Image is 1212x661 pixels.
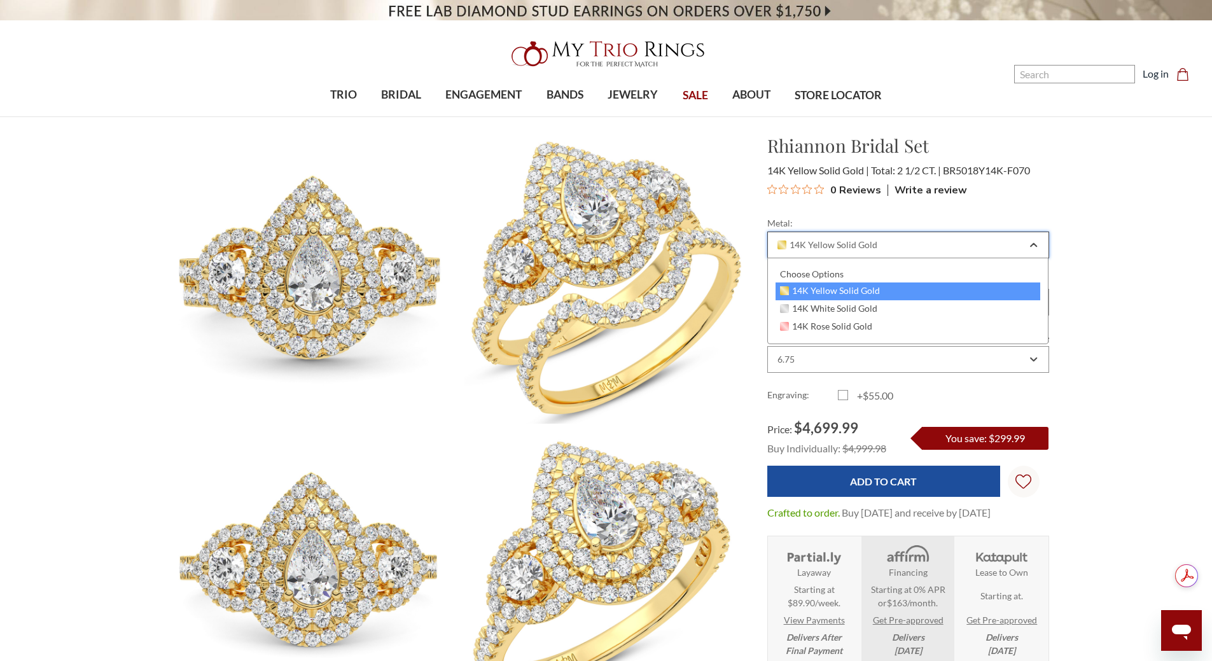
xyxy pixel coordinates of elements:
a: ABOUT [720,74,783,116]
a: TRIO [318,74,369,116]
span: BANDS [547,87,583,103]
span: $4,699.99 [794,419,858,436]
span: 14K Rose Solid Gold [780,321,873,331]
span: 14K Yellow Solid Gold [780,286,881,296]
a: My Trio Rings [351,34,860,74]
em: Delivers [892,630,924,657]
a: View Payments [784,613,845,627]
span: You save: $299.99 [945,432,1025,444]
a: Get Pre-approved [966,613,1037,627]
span: [DATE] [988,645,1015,656]
a: Cart with 0 items [1176,66,1197,81]
span: Starting at 0% APR or /month. [865,583,950,609]
img: Photo of Rhiannon 2 1/2 CT. T.W. Pear Solitaire Bridal Set 14K Yellow Gold [BR5018Y-X070] [164,133,455,424]
a: Wish Lists [1008,466,1040,497]
span: ENGAGEMENT [445,87,522,103]
dt: Crafted to order. [767,505,840,520]
iframe: Button to launch messaging window [1161,610,1202,651]
div: 6.75 [777,354,795,365]
img: Katapult [972,544,1031,566]
em: Delivers After Final Payment [786,630,842,657]
img: Layaway [784,544,844,566]
span: 14K Yellow Solid Gold [777,240,878,250]
button: submenu toggle [395,116,408,117]
span: $4,999.98 [842,442,886,454]
button: Rated 0 out of 5 stars from 0 reviews. Jump to reviews. [767,180,881,199]
em: Delivers [986,630,1018,657]
span: 14K Yellow Solid Gold [767,164,869,176]
button: submenu toggle [559,116,571,117]
label: Metal: [767,216,1049,230]
span: BR5018Y14K-F070 [943,164,1030,176]
span: Starting at . [980,589,1023,602]
button: submenu toggle [477,116,490,117]
span: TRIO [330,87,357,103]
span: 0 Reviews [830,180,881,199]
span: Price: [767,423,792,435]
div: Choose Options [776,266,1041,282]
span: [DATE] [895,645,922,656]
span: Total: 2 1/2 CT. [871,164,941,176]
svg: cart.cart_preview [1176,68,1189,81]
span: STORE LOCATOR [795,87,882,104]
span: ABOUT [732,87,770,103]
label: +$55.00 [838,388,909,403]
a: BANDS [534,74,596,116]
h1: Rhiannon Bridal Set [767,132,1049,159]
span: 14K White Solid Gold [780,303,878,314]
span: $163 [887,597,907,608]
span: BRIDAL [381,87,421,103]
span: Buy Individually: [767,442,840,454]
img: My Trio Rings [505,34,708,74]
a: Get Pre-approved [873,613,944,627]
img: Photo of Rhiannon 2 1/2 CT. T.W. Pear Solitaire Bridal Set 14K Yellow Gold [BR5018Y-X070] [456,133,746,424]
img: Affirm [878,544,937,566]
a: BRIDAL [369,74,433,116]
button: submenu toggle [337,116,350,117]
button: submenu toggle [627,116,639,117]
a: SALE [670,75,720,116]
div: Write a review [888,184,967,196]
div: Combobox [767,346,1049,373]
a: STORE LOCATOR [783,75,894,116]
strong: Financing [889,566,928,579]
dd: Buy [DATE] and receive by [DATE] [842,505,991,520]
a: ENGAGEMENT [433,74,534,116]
strong: Layaway [797,566,831,579]
input: Search and use arrows or TAB to navigate results [1014,65,1135,83]
span: JEWELRY [608,87,658,103]
span: Starting at $89.90/week. [788,583,840,609]
label: Engraving: [767,388,838,403]
span: SALE [683,87,708,104]
a: Log in [1143,66,1169,81]
a: JEWELRY [596,74,670,116]
div: Combobox [767,232,1049,258]
svg: Wish Lists [1015,434,1031,529]
strong: Lease to Own [975,566,1028,579]
input: Add to Cart [767,466,1000,497]
button: submenu toggle [745,116,758,117]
